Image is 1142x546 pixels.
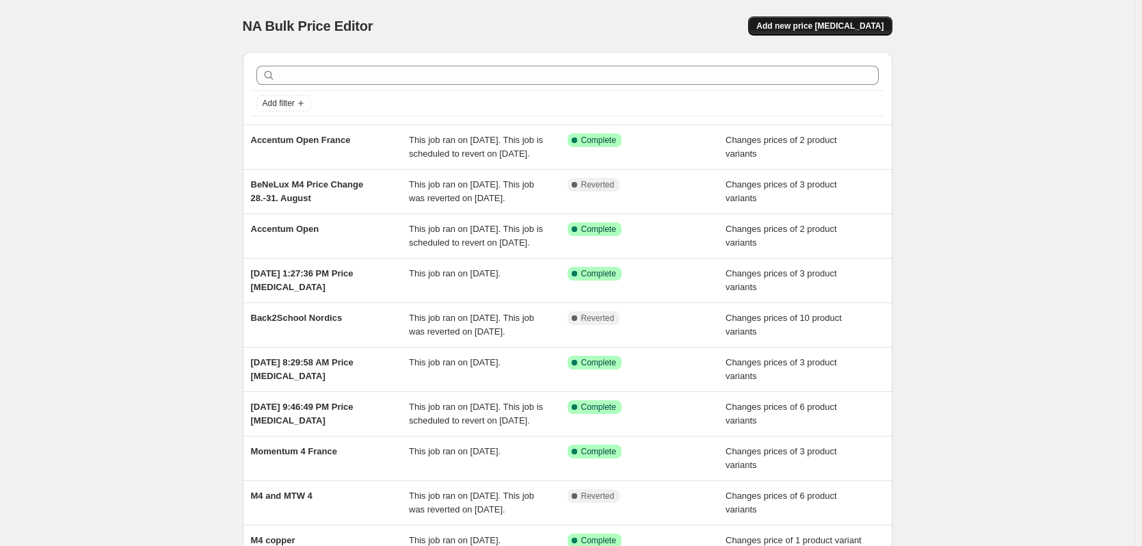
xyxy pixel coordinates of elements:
[251,357,354,381] span: [DATE] 8:29:58 AM Price [MEDICAL_DATA]
[409,446,501,456] span: This job ran on [DATE].
[581,402,616,413] span: Complete
[409,313,534,337] span: This job ran on [DATE]. This job was reverted on [DATE].
[581,446,616,457] span: Complete
[251,179,364,203] span: BeNeLux M4 Price Change 28.-31. August
[251,224,319,234] span: Accentum Open
[409,268,501,278] span: This job ran on [DATE].
[251,268,354,292] span: [DATE] 1:27:36 PM Price [MEDICAL_DATA]
[726,535,862,545] span: Changes price of 1 product variant
[409,224,543,248] span: This job ran on [DATE]. This job is scheduled to revert on [DATE].
[263,98,295,109] span: Add filter
[409,535,501,545] span: This job ran on [DATE].
[243,18,373,34] span: NA Bulk Price Editor
[251,446,337,456] span: Momentum 4 France
[581,491,615,502] span: Reverted
[251,313,343,323] span: Back2School Nordics
[409,357,501,367] span: This job ran on [DATE].
[251,491,313,501] span: M4 and MTW 4
[726,446,837,470] span: Changes prices of 3 product variants
[726,224,837,248] span: Changes prices of 2 product variants
[726,135,837,159] span: Changes prices of 2 product variants
[409,179,534,203] span: This job ran on [DATE]. This job was reverted on [DATE].
[251,535,295,545] span: M4 copper
[726,313,842,337] span: Changes prices of 10 product variants
[251,135,351,145] span: Accentum Open France
[581,357,616,368] span: Complete
[256,95,311,112] button: Add filter
[251,402,354,426] span: [DATE] 9:46:49 PM Price [MEDICAL_DATA]
[726,268,837,292] span: Changes prices of 3 product variants
[581,135,616,146] span: Complete
[409,491,534,515] span: This job ran on [DATE]. This job was reverted on [DATE].
[581,179,615,190] span: Reverted
[726,402,837,426] span: Changes prices of 6 product variants
[581,535,616,546] span: Complete
[581,313,615,324] span: Reverted
[726,357,837,381] span: Changes prices of 3 product variants
[726,491,837,515] span: Changes prices of 6 product variants
[748,16,892,36] button: Add new price [MEDICAL_DATA]
[726,179,837,203] span: Changes prices of 3 product variants
[581,268,616,279] span: Complete
[409,135,543,159] span: This job ran on [DATE]. This job is scheduled to revert on [DATE].
[581,224,616,235] span: Complete
[756,21,884,31] span: Add new price [MEDICAL_DATA]
[409,402,543,426] span: This job ran on [DATE]. This job is scheduled to revert on [DATE].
